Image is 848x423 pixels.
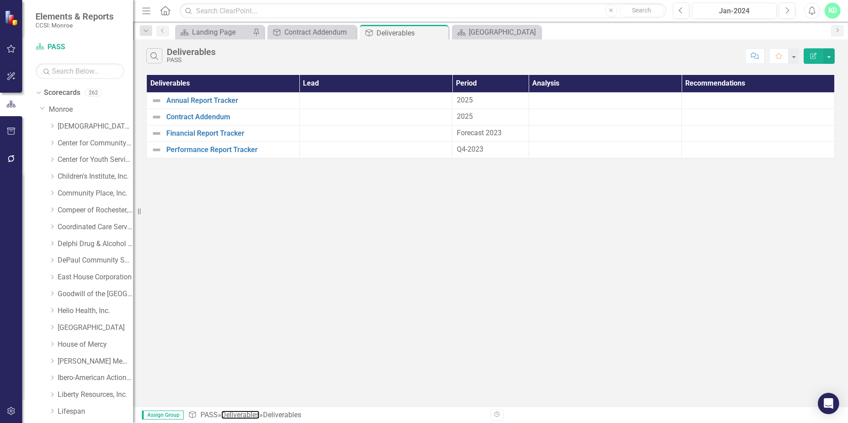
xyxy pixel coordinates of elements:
[35,11,114,22] span: Elements & Reports
[682,125,835,141] td: Double-Click to Edit
[221,411,259,419] a: Deliverables
[682,141,835,158] td: Double-Click to Edit
[166,97,295,105] a: Annual Report Tracker
[151,145,162,155] img: Not Defined
[147,125,300,141] td: Double-Click to Edit Right Click for Context Menu
[457,145,524,155] div: Q4-2023
[192,27,251,38] div: Landing Page
[58,340,133,350] a: House of Mercy
[299,92,452,109] td: Double-Click to Edit
[682,109,835,125] td: Double-Click to Edit
[58,407,133,417] a: Lifespan
[166,146,295,154] a: Performance Report Tracker
[167,57,216,63] div: PASS
[166,129,295,137] a: Financial Report Tracker
[692,3,777,19] button: Jan-2024
[818,393,839,414] div: Open Intercom Messenger
[529,125,682,141] td: Double-Click to Edit
[58,289,133,299] a: Goodwill of the [GEOGRAPHIC_DATA]
[529,141,682,158] td: Double-Click to Edit
[151,112,162,122] img: Not Defined
[44,88,80,98] a: Scorecards
[58,255,133,266] a: DePaul Community Services, lnc.
[200,411,218,419] a: PASS
[824,3,840,19] button: KD
[284,27,354,38] div: Contract Addendum
[151,95,162,106] img: Not Defined
[695,6,773,16] div: Jan-2024
[299,109,452,125] td: Double-Click to Edit
[377,27,446,39] div: Deliverables
[166,113,295,121] a: Contract Addendum
[147,109,300,125] td: Double-Click to Edit Right Click for Context Menu
[454,27,538,38] a: [GEOGRAPHIC_DATA]
[49,105,133,115] a: Monroe
[469,27,538,38] div: [GEOGRAPHIC_DATA]
[58,323,133,333] a: [GEOGRAPHIC_DATA]
[177,27,251,38] a: Landing Page
[4,10,20,26] img: ClearPoint Strategy
[147,92,300,109] td: Double-Click to Edit Right Click for Context Menu
[142,411,184,419] span: Assign Group
[180,3,666,19] input: Search ClearPoint...
[58,356,133,367] a: [PERSON_NAME] Memorial Institute, Inc.
[58,172,133,182] a: Children's Institute, Inc.
[299,125,452,141] td: Double-Click to Edit
[58,373,133,383] a: Ibero-American Action League, Inc.
[58,239,133,249] a: Delphi Drug & Alcohol Council
[58,306,133,316] a: Helio Health, Inc.
[35,42,124,52] a: PASS
[58,205,133,215] a: Compeer of Rochester, Inc.
[58,155,133,165] a: Center for Youth Services, Inc.
[188,410,484,420] div: » »
[58,188,133,199] a: Community Place, Inc.
[58,272,133,282] a: East House Corporation
[270,27,354,38] a: Contract Addendum
[58,138,133,149] a: Center for Community Alternatives
[58,390,133,400] a: Liberty Resources, Inc.
[299,141,452,158] td: Double-Click to Edit
[457,112,524,122] div: 2025
[529,109,682,125] td: Double-Click to Edit
[457,95,524,106] div: 2025
[58,222,133,232] a: Coordinated Care Services Inc.
[620,4,664,17] button: Search
[263,411,301,419] div: Deliverables
[35,22,114,29] small: CCSI: Monroe
[167,47,216,57] div: Deliverables
[529,92,682,109] td: Double-Click to Edit
[58,121,133,132] a: [DEMOGRAPHIC_DATA] Charities Family & Community Services
[35,63,124,79] input: Search Below...
[682,92,835,109] td: Double-Click to Edit
[632,7,651,14] span: Search
[151,128,162,139] img: Not Defined
[147,141,300,158] td: Double-Click to Edit Right Click for Context Menu
[85,89,102,97] div: 262
[457,128,524,138] div: Forecast 2023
